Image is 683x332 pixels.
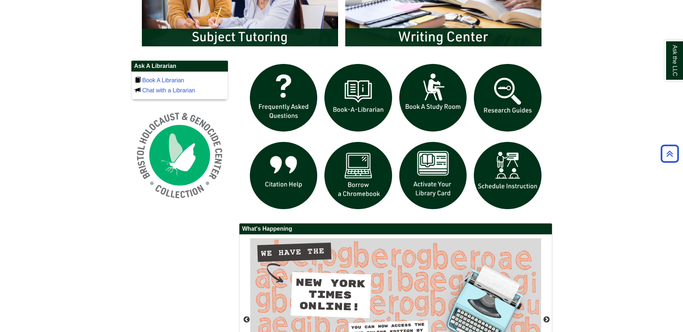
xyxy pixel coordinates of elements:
h2: Ask A Librarian [131,61,228,72]
img: Research Guides icon links to research guides web page [470,60,545,135]
a: Back to Top [658,149,681,158]
img: citation help icon links to citation help guide page [246,138,321,213]
a: Chat with a Librarian [142,87,195,93]
img: For faculty. Schedule Library Instruction icon links to form. [470,138,545,213]
img: Book a Librarian icon links to book a librarian web page [321,60,396,135]
div: slideshow [246,60,545,216]
a: Book A Librarian [142,77,184,83]
button: Previous [243,316,250,323]
img: Holocaust and Genocide Collection [131,107,228,204]
img: Borrow a chromebook icon links to the borrow a chromebook web page [321,138,396,213]
h2: What's Happening [239,223,552,235]
button: Next [543,316,550,323]
img: activate Library Card icon links to form to activate student ID into library card [396,138,471,213]
img: book a study room icon links to book a study room web page [396,60,471,135]
img: frequently asked questions [246,60,321,135]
